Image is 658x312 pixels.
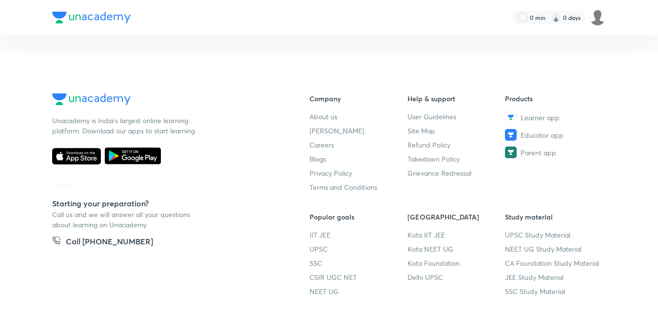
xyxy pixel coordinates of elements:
a: JEE Study Material [505,272,603,282]
a: Grievance Redressal [407,168,505,178]
h6: Company [310,93,407,104]
a: Refund Policy [407,140,505,150]
h5: Starting your preparation? [52,198,278,209]
h6: Study material [505,212,603,222]
span: Parent app [521,147,556,158]
a: SSC [310,258,407,268]
a: [PERSON_NAME] [310,126,407,136]
span: Learner app [521,112,560,123]
p: Unacademy is India’s largest online learning platform. Download our apps to start learning [52,115,198,136]
a: Learner app [505,111,603,123]
img: Company Logo [52,93,131,105]
img: Parent app [505,147,517,158]
a: User Guidelines [407,111,505,122]
img: streak [551,13,561,22]
a: Terms and Conditions [310,182,407,192]
a: Site Map [407,126,505,136]
img: Company Logo [52,12,131,23]
a: NEET UG [310,286,407,296]
a: UPSC Study Material [505,230,603,240]
a: UPSC [310,244,407,254]
a: SSC Study Material [505,286,603,296]
h6: Popular goals [310,212,407,222]
a: About us [310,111,407,122]
a: CSIR UGC NET [310,272,407,282]
h5: Call [PHONE_NUMBER] [66,236,153,249]
span: Educator app [521,130,563,140]
a: Call [PHONE_NUMBER] [52,236,153,249]
img: renuka [589,9,606,26]
a: Delhi UPSC [407,272,505,282]
img: Learner app [505,111,517,123]
h6: [GEOGRAPHIC_DATA] [407,212,505,222]
a: Kota IIT JEE [407,230,505,240]
h6: Products [505,93,603,104]
a: IIT JEE [310,230,407,240]
a: Educator app [505,129,603,141]
a: NEET UG Study Material [505,244,603,254]
span: Careers [310,140,334,150]
a: Privacy Policy [310,168,407,178]
a: Parent app [505,147,603,158]
a: Takedown Policy [407,154,505,164]
h6: Help & support [407,93,505,104]
a: Blogs [310,154,407,164]
p: Call us and we will answer all your questions about learning on Unacademy [52,209,198,230]
a: Company Logo [52,93,278,108]
a: Careers [310,140,407,150]
a: Kota NEET UG [407,244,505,254]
a: CA Foundation Study Material [505,258,603,268]
a: Kota Foundation [407,258,505,268]
img: Educator app [505,129,517,141]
